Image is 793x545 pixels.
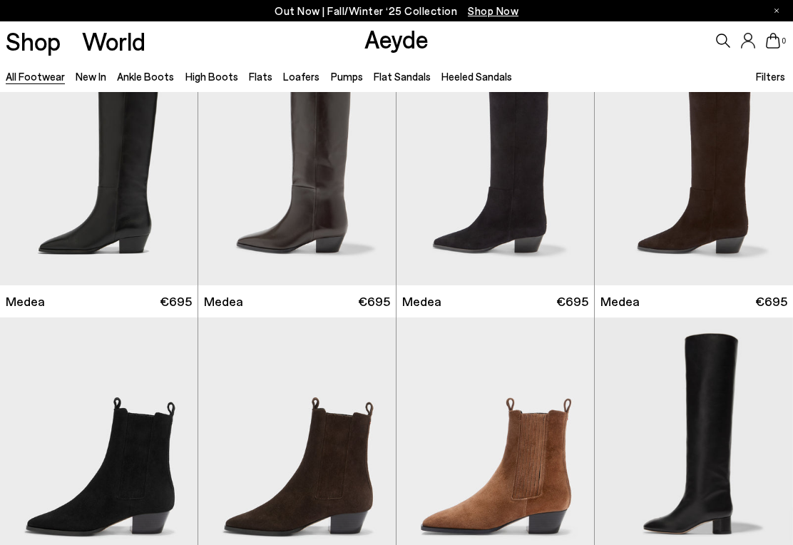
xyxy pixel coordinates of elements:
img: Medea Suede Knee-High Boots [595,36,793,285]
a: All Footwear [6,70,65,83]
a: Heeled Sandals [441,70,512,83]
a: Medea €695 [198,285,396,317]
span: €695 [556,292,588,310]
a: Medea €695 [595,285,793,317]
a: World [82,29,145,54]
img: Medea Suede Knee-High Boots [396,36,594,285]
span: Medea [204,292,243,310]
a: Flats [249,70,272,83]
a: 0 [766,33,780,49]
a: Loafers [283,70,319,83]
span: Medea [402,292,441,310]
p: Out Now | Fall/Winter ‘25 Collection [275,2,518,20]
a: Shop [6,29,61,54]
a: High Boots [185,70,238,83]
span: Filters [756,70,785,83]
a: Aeyde [364,24,429,54]
span: Medea [600,292,640,310]
a: Medea €695 [396,285,594,317]
span: Medea [6,292,45,310]
span: €695 [160,292,192,310]
span: €695 [358,292,390,310]
a: New In [76,70,106,83]
span: €695 [755,292,787,310]
a: Ankle Boots [117,70,174,83]
img: Medea Knee-High Boots [198,36,396,285]
a: Pumps [331,70,363,83]
span: Navigate to /collections/new-in [468,4,518,17]
a: Flat Sandals [374,70,431,83]
span: 0 [780,37,787,45]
